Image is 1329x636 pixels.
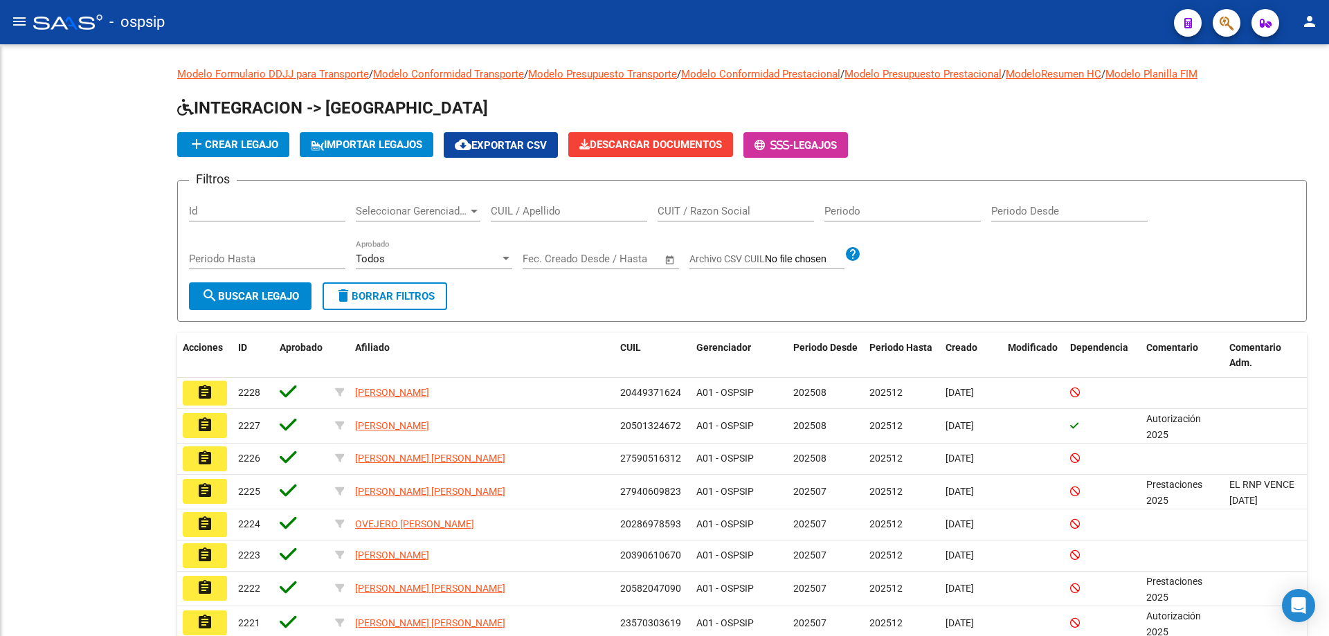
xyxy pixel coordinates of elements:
span: [PERSON_NAME] [355,549,429,561]
span: [DATE] [946,420,974,431]
span: 202512 [869,420,903,431]
mat-icon: menu [11,13,28,30]
span: OVEJERO [PERSON_NAME] [355,518,474,529]
datatable-header-cell: Modificado [1002,333,1065,379]
span: A01 - OSPSIP [696,387,754,398]
datatable-header-cell: Periodo Desde [788,333,864,379]
span: A01 - OSPSIP [696,583,754,594]
span: A01 - OSPSIP [696,518,754,529]
span: 202512 [869,549,903,561]
span: 202512 [869,387,903,398]
div: Open Intercom Messenger [1282,589,1315,622]
span: [DATE] [946,617,974,628]
mat-icon: assignment [197,579,213,596]
span: [PERSON_NAME] [PERSON_NAME] [355,583,505,594]
span: 20390610670 [620,549,681,561]
span: A01 - OSPSIP [696,617,754,628]
mat-icon: assignment [197,482,213,499]
span: Buscar Legajo [201,290,299,302]
span: Periodo Hasta [869,342,932,353]
span: Descargar Documentos [579,138,722,151]
span: Prestaciones 2025 [1146,479,1202,506]
button: Open calendar [662,252,678,268]
span: A01 - OSPSIP [696,549,754,561]
span: EL RNP VENCE 14/10/2025 [1229,479,1294,506]
datatable-header-cell: Comentario Adm. [1224,333,1307,379]
span: 202508 [793,387,826,398]
span: 202508 [793,453,826,464]
mat-icon: assignment [197,417,213,433]
span: Aprobado [280,342,323,353]
span: Prestaciones 2025 [1146,576,1202,603]
span: A01 - OSPSIP [696,453,754,464]
span: 20501324672 [620,420,681,431]
span: [DATE] [946,387,974,398]
span: Autorización 2025 [1146,413,1201,440]
span: Borrar Filtros [335,290,435,302]
span: 202512 [869,617,903,628]
span: 202507 [793,583,826,594]
a: Modelo Planilla FIM [1105,68,1197,80]
datatable-header-cell: Gerenciador [691,333,788,379]
mat-icon: search [201,287,218,304]
mat-icon: add [188,136,205,152]
span: 202508 [793,420,826,431]
span: Todos [356,253,385,265]
mat-icon: delete [335,287,352,304]
datatable-header-cell: Periodo Hasta [864,333,940,379]
mat-icon: assignment [197,516,213,532]
span: [DATE] [946,549,974,561]
span: [DATE] [946,583,974,594]
span: 202512 [869,453,903,464]
input: Archivo CSV CUIL [765,253,844,266]
span: Exportar CSV [455,139,547,152]
span: 20582047090 [620,583,681,594]
span: [DATE] [946,453,974,464]
span: [DATE] [946,486,974,497]
button: IMPORTAR LEGAJOS [300,132,433,157]
datatable-header-cell: Afiliado [350,333,615,379]
datatable-header-cell: Aprobado [274,333,329,379]
mat-icon: assignment [197,614,213,630]
span: Comentario Adm. [1229,342,1281,369]
span: 27590516312 [620,453,681,464]
span: 202512 [869,518,903,529]
span: A01 - OSPSIP [696,486,754,497]
input: End date [580,253,647,265]
span: [PERSON_NAME] [355,420,429,431]
span: Periodo Desde [793,342,858,353]
span: 202512 [869,583,903,594]
mat-icon: help [844,246,861,262]
span: 202507 [793,617,826,628]
button: Descargar Documentos [568,132,733,157]
h3: Filtros [189,170,237,189]
span: 2224 [238,518,260,529]
mat-icon: assignment [197,450,213,466]
span: Crear Legajo [188,138,278,151]
span: 202507 [793,518,826,529]
mat-icon: assignment [197,384,213,401]
span: 23570303619 [620,617,681,628]
datatable-header-cell: Creado [940,333,1002,379]
mat-icon: cloud_download [455,136,471,153]
span: Creado [946,342,977,353]
a: Modelo Conformidad Transporte [373,68,524,80]
span: 2222 [238,583,260,594]
button: Buscar Legajo [189,282,311,310]
span: CUIL [620,342,641,353]
a: ModeloResumen HC [1006,68,1101,80]
datatable-header-cell: ID [233,333,274,379]
span: Legajos [793,139,837,152]
span: [PERSON_NAME] [PERSON_NAME] [355,617,505,628]
span: 2223 [238,549,260,561]
span: INTEGRACION -> [GEOGRAPHIC_DATA] [177,98,488,118]
span: 2228 [238,387,260,398]
datatable-header-cell: CUIL [615,333,691,379]
span: 202507 [793,549,826,561]
span: IMPORTAR LEGAJOS [311,138,422,151]
span: 2226 [238,453,260,464]
a: Modelo Formulario DDJJ para Transporte [177,68,369,80]
span: 27940609823 [620,486,681,497]
span: [PERSON_NAME] [PERSON_NAME] [355,486,505,497]
button: Exportar CSV [444,132,558,158]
